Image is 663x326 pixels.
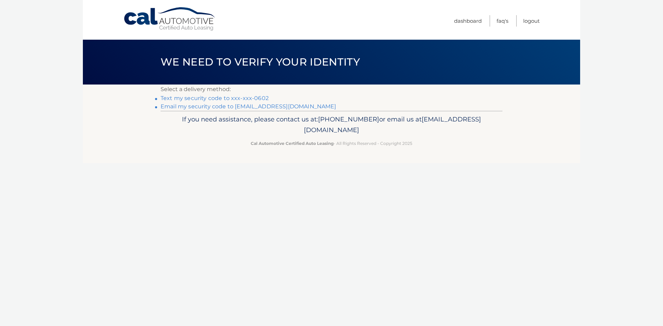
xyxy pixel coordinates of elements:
[161,95,269,101] a: Text my security code to xxx-xxx-0602
[454,15,482,27] a: Dashboard
[123,7,217,31] a: Cal Automotive
[161,103,336,110] a: Email my security code to [EMAIL_ADDRESS][DOMAIN_NAME]
[251,141,334,146] strong: Cal Automotive Certified Auto Leasing
[497,15,508,27] a: FAQ's
[318,115,379,123] span: [PHONE_NUMBER]
[161,85,502,94] p: Select a delivery method:
[523,15,540,27] a: Logout
[161,56,360,68] span: We need to verify your identity
[165,114,498,136] p: If you need assistance, please contact us at: or email us at
[165,140,498,147] p: - All Rights Reserved - Copyright 2025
